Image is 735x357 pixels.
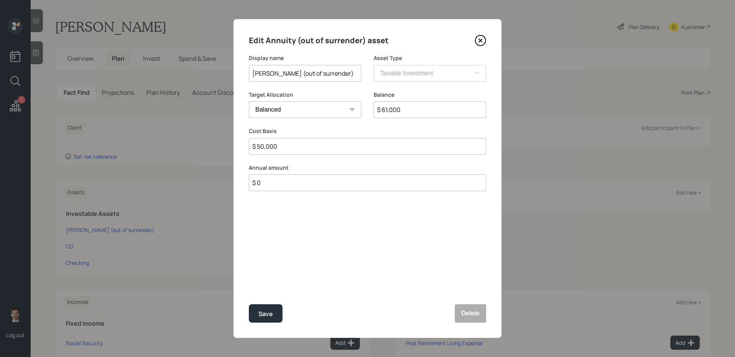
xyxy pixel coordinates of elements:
button: Save [249,304,283,323]
div: Save [258,309,273,319]
h4: Edit Annuity (out of surrender) asset [249,34,389,47]
label: Display name [249,54,361,62]
label: Target Allocation [249,91,361,99]
label: Balance [374,91,486,99]
label: Annual amount [249,164,486,172]
label: Cost Basis [249,127,486,135]
button: Delete [455,304,486,323]
label: Asset Type [374,54,486,62]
